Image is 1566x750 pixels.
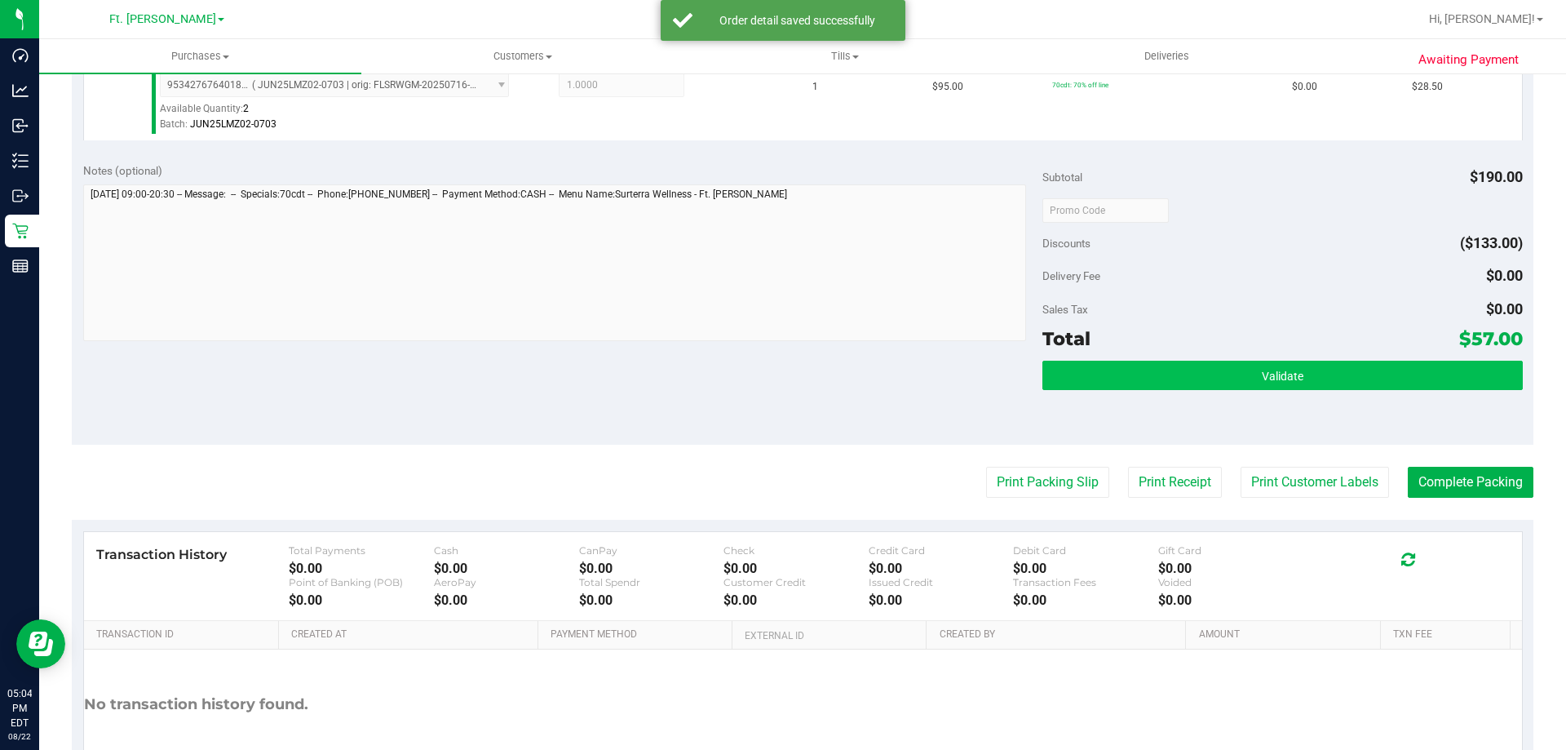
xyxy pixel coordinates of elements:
span: Awaiting Payment [1418,51,1519,69]
iframe: Resource center [16,619,65,668]
span: Sales Tax [1042,303,1088,316]
button: Validate [1042,361,1522,390]
th: External ID [732,621,926,650]
span: JUN25LMZ02-0703 [190,118,276,130]
input: Promo Code [1042,198,1169,223]
div: Transaction Fees [1013,576,1158,588]
div: $0.00 [723,561,869,576]
div: Cash [434,544,579,557]
div: $0.00 [289,561,434,576]
div: $0.00 [434,592,579,608]
div: $0.00 [579,592,724,608]
span: Purchases [39,49,361,64]
span: Deliveries [1122,49,1211,64]
span: $95.00 [932,79,963,95]
div: Voided [1158,576,1303,588]
span: Total [1042,327,1090,350]
a: Transaction ID [96,628,272,641]
button: Complete Packing [1408,467,1533,498]
span: $0.00 [1486,267,1523,284]
a: Payment Method [551,628,726,641]
span: Hi, [PERSON_NAME]! [1429,12,1535,25]
div: $0.00 [1013,561,1158,576]
div: $0.00 [579,561,724,576]
span: $57.00 [1459,327,1523,350]
div: Credit Card [869,544,1014,557]
inline-svg: Inbound [12,118,29,134]
div: $0.00 [869,561,1014,576]
a: Tills [683,39,1006,73]
button: Print Packing Slip [986,467,1109,498]
span: Delivery Fee [1042,269,1100,282]
inline-svg: Dashboard [12,47,29,64]
div: Point of Banking (POB) [289,576,434,588]
div: CanPay [579,544,724,557]
a: Purchases [39,39,361,73]
span: Validate [1262,370,1303,383]
span: $28.50 [1412,79,1443,95]
div: $0.00 [723,592,869,608]
span: 2 [243,103,249,114]
div: Total Spendr [579,576,724,588]
div: Gift Card [1158,544,1303,557]
div: Check [723,544,869,557]
inline-svg: Reports [12,258,29,274]
div: $0.00 [1013,592,1158,608]
a: Amount [1199,628,1374,641]
span: Subtotal [1042,171,1082,184]
inline-svg: Retail [12,223,29,239]
p: 05:04 PM EDT [7,686,32,730]
span: Ft. [PERSON_NAME] [109,12,216,26]
span: $190.00 [1470,168,1523,185]
span: 70cdt: 70% off line [1052,81,1108,89]
div: $0.00 [289,592,434,608]
span: Discounts [1042,229,1090,258]
div: Order detail saved successfully [701,12,893,29]
inline-svg: Inventory [12,153,29,169]
div: $0.00 [434,561,579,576]
div: Debit Card [1013,544,1158,557]
div: $0.00 [869,592,1014,608]
button: Print Customer Labels [1241,467,1389,498]
button: Print Receipt [1128,467,1222,498]
div: Issued Credit [869,576,1014,588]
a: Txn Fee [1393,628,1503,641]
div: $0.00 [1158,561,1303,576]
span: Batch: [160,118,188,130]
div: Available Quantity: [160,97,527,129]
div: Total Payments [289,544,434,557]
a: Created By [940,628,1179,641]
inline-svg: Analytics [12,82,29,99]
div: $0.00 [1158,592,1303,608]
inline-svg: Outbound [12,188,29,204]
a: Created At [291,628,531,641]
div: AeroPay [434,576,579,588]
a: Deliveries [1006,39,1328,73]
span: Customers [362,49,683,64]
span: $0.00 [1292,79,1317,95]
span: ($133.00) [1460,234,1523,251]
span: 1 [812,79,818,95]
div: Customer Credit [723,576,869,588]
span: $0.00 [1486,300,1523,317]
span: Notes (optional) [83,164,162,177]
p: 08/22 [7,730,32,743]
span: Tills [684,49,1005,64]
a: Customers [361,39,683,73]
